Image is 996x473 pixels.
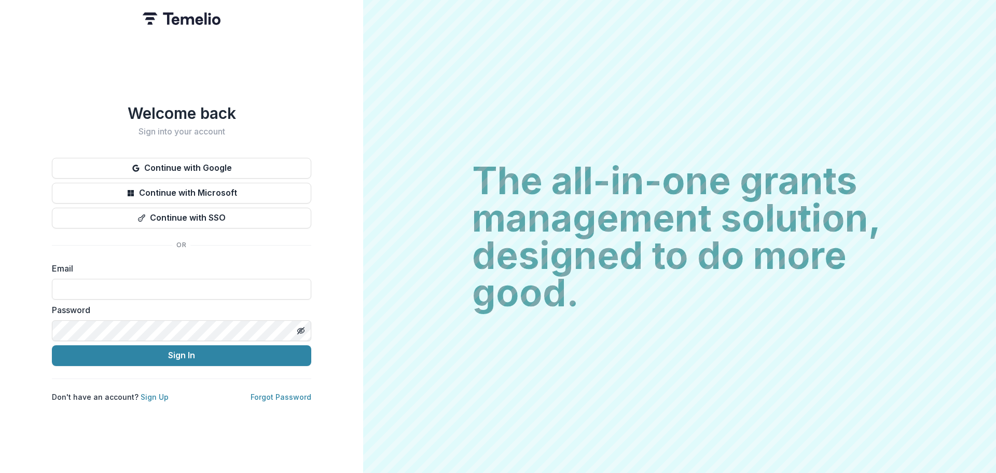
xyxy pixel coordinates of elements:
h2: Sign into your account [52,127,311,137]
button: Sign In [52,345,311,366]
button: Continue with Google [52,158,311,179]
label: Password [52,304,305,316]
button: Toggle password visibility [293,322,309,339]
label: Email [52,262,305,275]
h1: Welcome back [52,104,311,123]
img: Temelio [143,12,220,25]
p: Don't have an account? [52,391,169,402]
a: Sign Up [141,393,169,401]
button: Continue with SSO [52,208,311,228]
button: Continue with Microsoft [52,183,311,204]
a: Forgot Password [251,393,311,401]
